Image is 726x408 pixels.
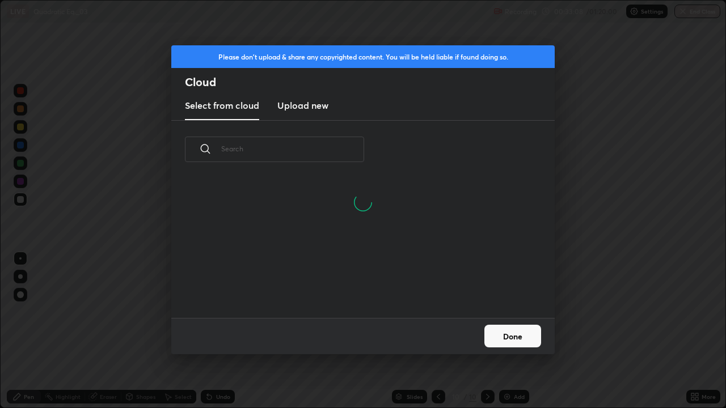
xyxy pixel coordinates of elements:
input: Search [221,125,364,173]
h3: Select from cloud [185,99,259,112]
div: grid [171,229,541,318]
button: Done [484,325,541,347]
h2: Cloud [185,75,555,90]
h3: Upload new [277,99,328,112]
div: Please don't upload & share any copyrighted content. You will be held liable if found doing so. [171,45,555,68]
